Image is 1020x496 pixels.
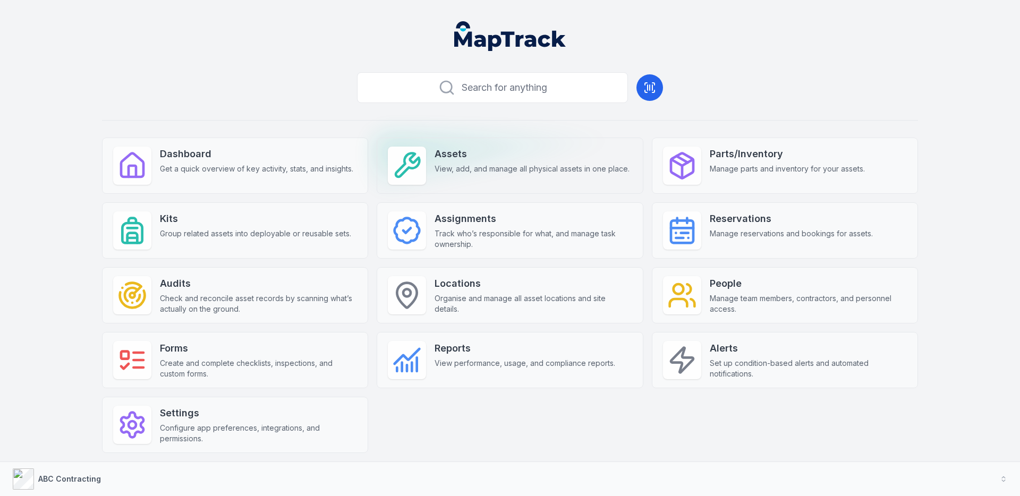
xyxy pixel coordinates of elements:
strong: Reservations [710,211,873,226]
span: Set up condition-based alerts and automated notifications. [710,358,907,379]
span: Check and reconcile asset records by scanning what’s actually on the ground. [160,293,357,314]
a: ReportsView performance, usage, and compliance reports. [377,332,643,388]
span: Create and complete checklists, inspections, and custom forms. [160,358,357,379]
span: Get a quick overview of key activity, stats, and insights. [160,164,353,174]
span: Configure app preferences, integrations, and permissions. [160,423,357,444]
span: Manage reservations and bookings for assets. [710,228,873,239]
a: AssetsView, add, and manage all physical assets in one place. [377,138,643,194]
a: KitsGroup related assets into deployable or reusable sets. [102,202,368,259]
span: Manage team members, contractors, and personnel access. [710,293,907,314]
a: FormsCreate and complete checklists, inspections, and custom forms. [102,332,368,388]
a: AlertsSet up condition-based alerts and automated notifications. [652,332,918,388]
strong: Locations [435,276,632,291]
a: DashboardGet a quick overview of key activity, stats, and insights. [102,138,368,194]
a: AssignmentsTrack who’s responsible for what, and manage task ownership. [377,202,643,259]
nav: Global [437,21,583,51]
strong: Forms [160,341,357,356]
button: Search for anything [357,72,628,103]
a: PeopleManage team members, contractors, and personnel access. [652,267,918,323]
span: View, add, and manage all physical assets in one place. [435,164,630,174]
strong: Alerts [710,341,907,356]
strong: Kits [160,211,351,226]
strong: Parts/Inventory [710,147,865,161]
strong: Reports [435,341,615,356]
strong: Settings [160,406,357,421]
span: Organise and manage all asset locations and site details. [435,293,632,314]
span: Group related assets into deployable or reusable sets. [160,228,351,239]
strong: Dashboard [160,147,353,161]
span: Track who’s responsible for what, and manage task ownership. [435,228,632,250]
strong: People [710,276,907,291]
a: AuditsCheck and reconcile asset records by scanning what’s actually on the ground. [102,267,368,323]
strong: ABC Contracting [38,474,101,483]
span: View performance, usage, and compliance reports. [435,358,615,369]
strong: Assignments [435,211,632,226]
a: Parts/InventoryManage parts and inventory for your assets. [652,138,918,194]
strong: Assets [435,147,630,161]
a: SettingsConfigure app preferences, integrations, and permissions. [102,397,368,453]
strong: Audits [160,276,357,291]
span: Search for anything [462,80,547,95]
a: ReservationsManage reservations and bookings for assets. [652,202,918,259]
a: LocationsOrganise and manage all asset locations and site details. [377,267,643,323]
span: Manage parts and inventory for your assets. [710,164,865,174]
